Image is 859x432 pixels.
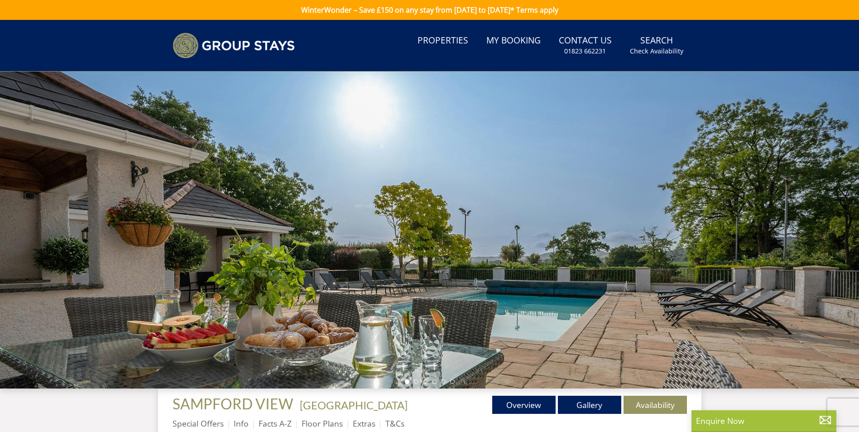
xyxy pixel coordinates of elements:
[173,33,295,58] img: Group Stays
[173,395,296,413] a: SAMPFORD VIEW
[558,396,621,414] a: Gallery
[696,415,832,427] p: Enquire Now
[296,398,408,412] span: -
[173,418,224,429] a: Special Offers
[483,31,544,51] a: My Booking
[234,418,249,429] a: Info
[626,31,687,60] a: SearchCheck Availability
[492,396,556,414] a: Overview
[555,31,615,60] a: Contact Us01823 662231
[259,418,292,429] a: Facts A-Z
[173,395,293,413] span: SAMPFORD VIEW
[300,398,408,412] a: [GEOGRAPHIC_DATA]
[564,47,606,56] small: 01823 662231
[385,418,404,429] a: T&Cs
[302,418,343,429] a: Floor Plans
[624,396,687,414] a: Availability
[353,418,375,429] a: Extras
[630,47,683,56] small: Check Availability
[414,31,472,51] a: Properties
